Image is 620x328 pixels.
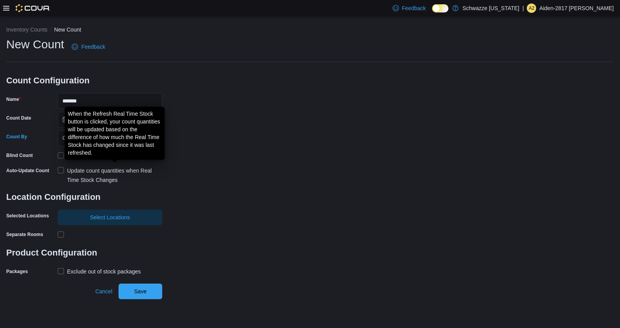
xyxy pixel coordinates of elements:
span: Classifications [62,133,97,143]
div: When the Refresh Real Time Stock button is clicked, your count quantities will be updated based o... [68,110,161,157]
span: A2 [529,4,535,13]
p: Aiden-2817 [PERSON_NAME] [539,4,614,13]
div: Exclude out of stock packages [67,267,141,276]
p: | [523,4,524,13]
input: Dark Mode [432,4,448,12]
span: Feedback [402,4,426,12]
label: Count By [6,134,27,140]
p: Schwazze [US_STATE] [462,4,519,13]
label: Selected Locations [6,213,49,219]
div: Separate Rooms [6,231,43,238]
button: Inventory Counts [6,26,48,33]
label: Name [6,96,21,102]
nav: An example of EuiBreadcrumbs [6,26,614,35]
label: Packages [6,268,28,275]
button: Cancel [92,284,115,299]
h3: Product Configuration [6,240,162,265]
div: Aiden-2817 Cano [527,4,536,13]
label: Auto-Update Count [6,168,49,174]
a: Feedback [390,0,429,16]
h3: Location Configuration [6,185,162,210]
input: Press the down key to open a popover containing a calendar. [58,112,162,127]
label: Count Date [6,115,31,121]
h3: Count Configuration [6,68,162,93]
h1: New Count [6,37,64,52]
img: Cova [16,4,50,12]
div: Update count quantities when Real Time Stock Changes [67,166,162,185]
span: Cancel [95,287,112,295]
div: Blind Count [6,152,33,159]
button: Select Locations [58,210,162,225]
span: Select Locations [90,213,130,221]
button: Save [119,284,162,299]
span: Save [134,287,147,295]
a: Feedback [69,39,108,55]
button: New Count [54,26,81,33]
span: Feedback [81,43,105,51]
